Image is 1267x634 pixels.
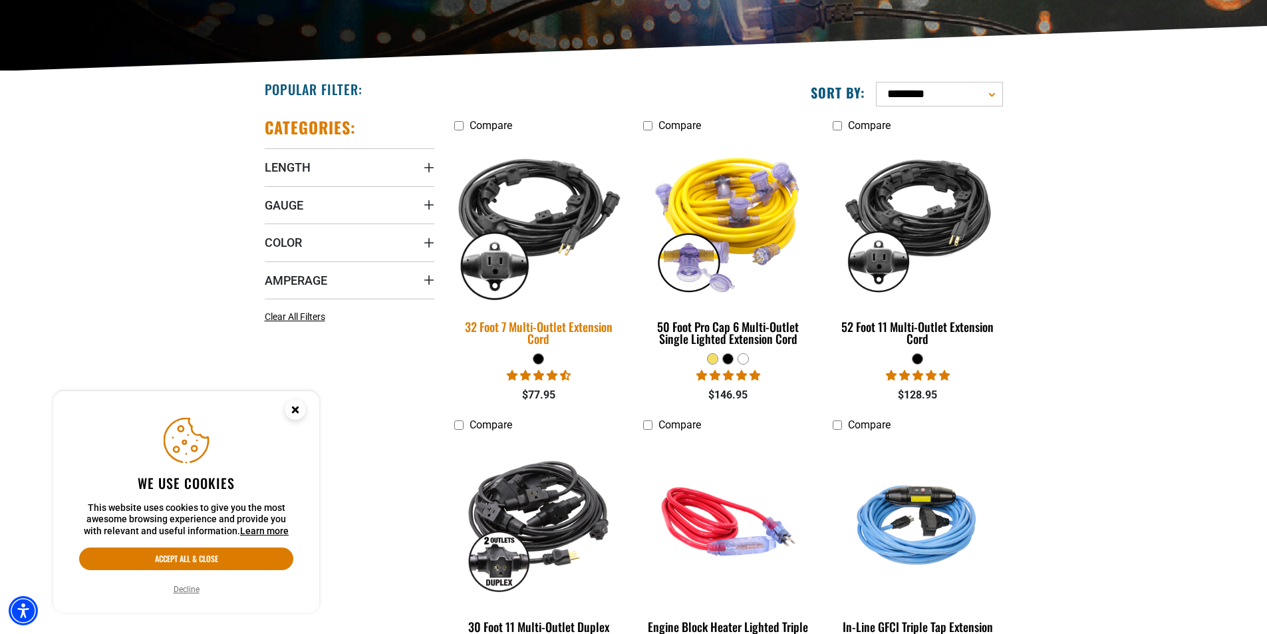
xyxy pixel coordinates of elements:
[643,138,813,353] a: yellow 50 Foot Pro Cap 6 Multi-Outlet Single Lighted Extension Cord
[454,321,624,345] div: 32 Foot 7 Multi-Outlet Extension Cord
[658,418,701,431] span: Compare
[79,502,293,538] p: This website uses cookies to give you the most awesome browsing experience and provide you with r...
[834,444,1002,597] img: Light Blue
[265,224,434,261] summary: Color
[833,138,1002,353] a: black 52 Foot 11 Multi-Outlet Extension Cord
[265,311,325,322] span: Clear All Filters
[833,387,1002,403] div: $128.95
[9,596,38,625] div: Accessibility Menu
[833,321,1002,345] div: 52 Foot 11 Multi-Outlet Extension Cord
[265,80,362,98] h2: Popular Filter:
[455,444,623,597] img: black
[834,145,1002,298] img: black
[265,117,356,138] h2: Categories:
[696,369,760,382] span: 4.80 stars
[265,261,434,299] summary: Amperage
[265,310,331,324] a: Clear All Filters
[886,369,950,382] span: 4.95 stars
[470,119,512,132] span: Compare
[507,369,571,382] span: 4.68 stars
[454,138,624,353] a: black 32 Foot 7 Multi-Outlet Extension Cord
[644,444,812,597] img: red
[454,387,624,403] div: $77.95
[53,391,319,613] aside: Cookie Consent
[170,583,204,596] button: Decline
[265,273,327,288] span: Amperage
[265,186,434,224] summary: Gauge
[658,119,701,132] span: Compare
[811,84,865,101] label: Sort by:
[848,418,891,431] span: Compare
[265,198,303,213] span: Gauge
[644,145,812,298] img: yellow
[271,391,319,432] button: Close this option
[240,526,289,536] a: This website uses cookies to give you the most awesome browsing experience and provide you with r...
[643,321,813,345] div: 50 Foot Pro Cap 6 Multi-Outlet Single Lighted Extension Cord
[79,548,293,570] button: Accept all & close
[848,119,891,132] span: Compare
[265,148,434,186] summary: Length
[265,160,311,175] span: Length
[643,387,813,403] div: $146.95
[470,418,512,431] span: Compare
[265,235,302,250] span: Color
[446,136,632,307] img: black
[79,474,293,492] h2: We use cookies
